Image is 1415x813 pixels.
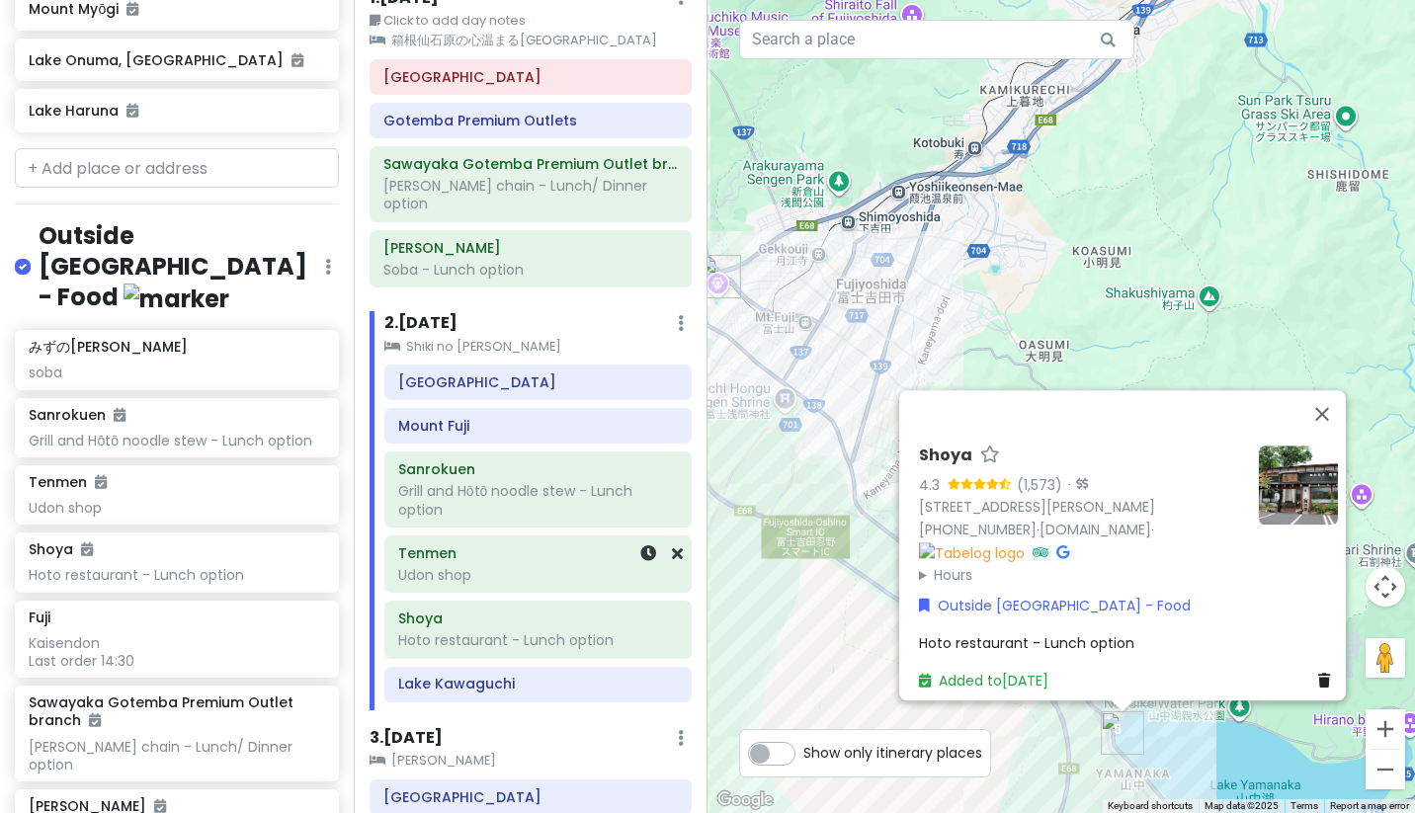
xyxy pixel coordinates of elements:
[919,564,1243,586] summary: Hours
[383,68,678,86] h6: Narita International Airport
[1033,545,1048,559] i: Tripadvisor
[398,373,678,391] h6: Fuji Speedway
[919,446,972,466] h6: Shoya
[803,742,982,764] span: Show only itinerary places
[383,261,678,279] div: Soba - Lunch option
[640,542,656,565] a: Set a time
[980,446,1000,466] a: Star place
[919,633,1134,653] span: Hoto restaurant - Lunch option
[114,408,125,422] i: Added to itinerary
[919,594,1191,615] a: Outside [GEOGRAPHIC_DATA] - Food
[398,566,678,584] div: Udon shop
[1366,638,1405,678] button: Drag Pegman onto the map to open Street View
[698,255,741,298] div: Fuji-Q Highland
[739,20,1134,59] input: Search a place
[1040,520,1151,539] a: [DOMAIN_NAME]
[1290,800,1318,811] a: Terms (opens in new tab)
[919,446,1243,587] div: · ·
[126,104,138,118] i: Added to itinerary
[1056,545,1069,559] i: Google Maps
[919,497,1155,517] a: [STREET_ADDRESS][PERSON_NAME]
[398,460,678,478] h6: Sanrokuen
[29,540,93,558] h6: Shoya
[383,177,678,212] div: [PERSON_NAME] chain - Lunch/ Dinner option
[712,787,778,813] a: Open this area in Google Maps (opens a new window)
[291,53,303,67] i: Added to itinerary
[29,364,324,381] div: soba
[398,544,678,562] h6: Tenmen
[370,728,443,749] h6: 3 . [DATE]
[1205,800,1279,811] span: Map data ©2025
[919,474,948,496] div: 4.3
[384,313,458,334] h6: 2 . [DATE]
[29,338,188,356] h6: みずの[PERSON_NAME]
[398,482,678,518] div: Grill and Hōtō noodle stew - Lunch option
[1366,567,1405,607] button: Map camera controls
[29,102,324,120] h6: Lake Haruna
[154,799,166,813] i: Added to itinerary
[29,566,324,584] div: Hoto restaurant - Lunch option
[383,239,678,257] h6: Sagami Gotemba
[1330,800,1409,811] a: Report a map error
[1108,799,1193,813] button: Keyboard shortcuts
[672,542,683,565] a: Remove from day
[712,787,778,813] img: Google
[370,751,692,771] small: [PERSON_NAME]
[29,473,107,491] h6: Tenmen
[29,499,324,517] div: Udon shop
[919,542,1025,564] img: Tabelog
[383,155,678,173] h6: Sawayaka Gotemba Premium Outlet branch
[398,631,678,649] div: Hoto restaurant - Lunch option
[1101,711,1144,755] div: Shoya
[1062,476,1088,496] div: ·
[15,148,339,188] input: + Add place or address
[81,542,93,556] i: Added to itinerary
[1366,750,1405,789] button: Zoom out
[29,432,324,449] div: Grill and Hōtō noodle stew - Lunch option
[29,738,324,773] div: [PERSON_NAME] chain - Lunch/ Dinner option
[29,693,324,729] h6: Sawayaka Gotemba Premium Outlet branch
[95,475,107,489] i: Added to itinerary
[39,220,325,314] h4: Outside [GEOGRAPHIC_DATA] - Food
[124,284,229,314] img: marker
[89,713,101,727] i: Added to itinerary
[1366,709,1405,749] button: Zoom in
[384,337,692,357] small: Shiki no [PERSON_NAME]
[398,417,678,435] h6: Mount Fuji
[29,406,125,424] h6: Sanrokuen
[126,2,138,16] i: Added to itinerary
[1017,474,1062,496] div: (1,573)
[1318,670,1338,691] a: Delete place
[1298,390,1346,438] button: Close
[919,671,1048,691] a: Added to[DATE]
[398,675,678,692] h6: Lake Kawaguchi
[370,31,692,50] small: 箱根仙石原の心温まる[GEOGRAPHIC_DATA]
[29,634,324,670] div: Kaisendon Last order 14:30
[398,610,678,627] h6: Shoya
[919,520,1037,539] a: [PHONE_NUMBER]
[29,51,324,69] h6: Lake Onuma, [GEOGRAPHIC_DATA]
[383,112,678,129] h6: Gotemba Premium Outlets
[383,788,678,806] h6: Karuizawa Prince Shopping Plaza
[1259,446,1338,525] img: Picture of the place
[370,11,692,31] small: Click to add day notes
[29,609,50,626] h6: Fuji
